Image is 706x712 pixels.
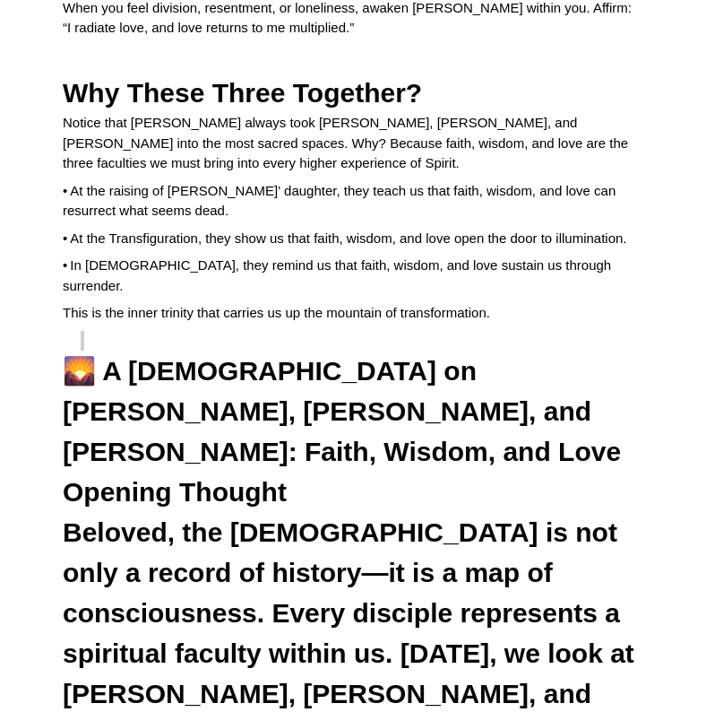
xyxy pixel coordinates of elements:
[70,230,626,246] span: At the Transfiguration, they show us that faith, wisdom, and love open the door to illumination.
[63,230,67,246] span: •
[616,622,684,690] iframe: Drift Widget Chat Controller
[63,115,632,170] span: Notice that [PERSON_NAME] always took [PERSON_NAME], [PERSON_NAME], and [PERSON_NAME] into the mo...
[63,257,615,293] span: In [DEMOGRAPHIC_DATA], they remind us that faith, wisdom, and love sustain us through surrender.
[63,305,490,320] span: This is the inner trinity that carries us up the mountain of transformation.
[63,356,621,466] span: 🌄 A [DEMOGRAPHIC_DATA] on [PERSON_NAME], [PERSON_NAME], and [PERSON_NAME]: Faith, Wisdom, and Love
[63,477,287,507] span: Opening Thought
[63,183,67,198] span: •
[63,257,67,273] span: •
[63,183,619,219] span: At the raising of [PERSON_NAME]’ daughter, they teach us that faith, wisdom, and love can resurre...
[63,78,422,108] span: Why These Three Together?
